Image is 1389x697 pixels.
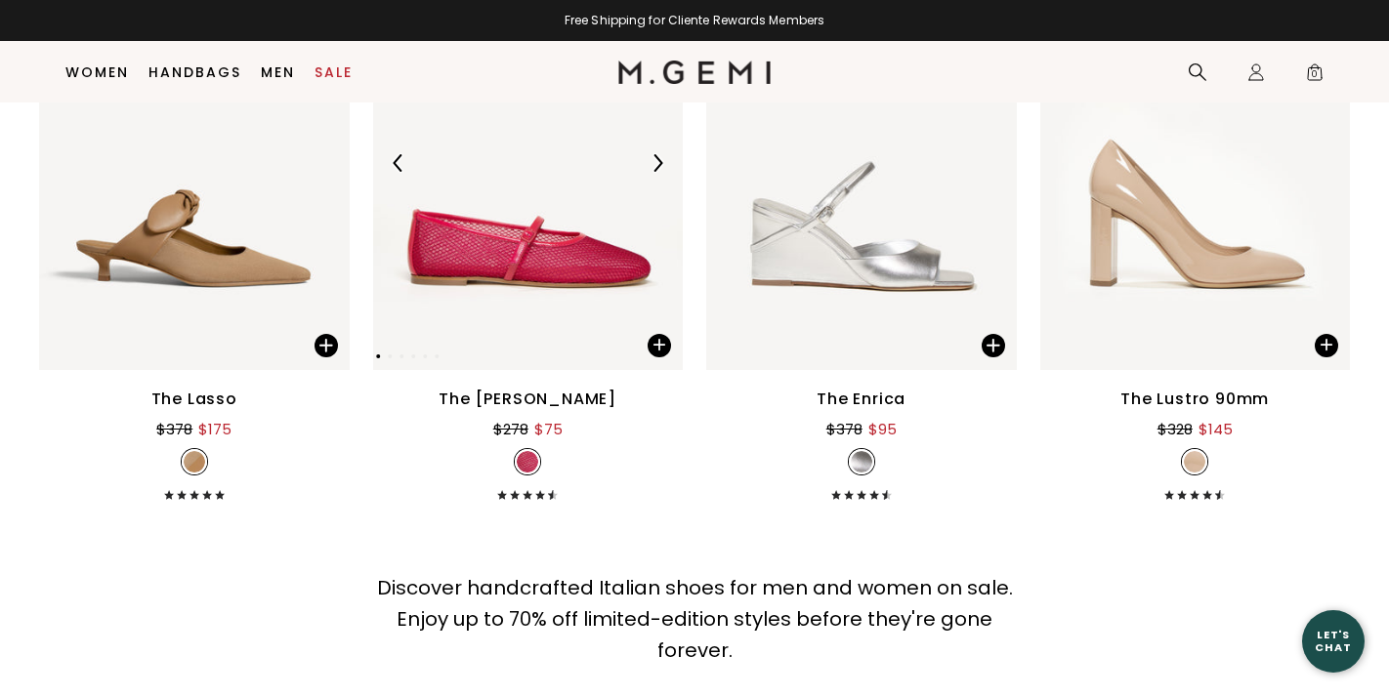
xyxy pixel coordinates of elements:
[198,418,231,441] div: $175
[826,418,863,441] div: $378
[365,572,1025,666] div: Discover handcrafted Italian shoes for men and women on sale. Enjoy up to 70% off limited-edition...
[390,154,407,172] img: Previous Arrow
[1184,451,1205,472] img: v_05857_SWATCH_50x.jpg
[851,451,872,472] img: v_7323039072315_SWATCH_50x.jpg
[1157,418,1193,441] div: $328
[534,418,563,441] div: $75
[493,418,528,441] div: $278
[151,388,237,411] div: The Lasso
[1302,629,1365,653] div: Let's Chat
[649,154,666,172] img: Next Arrow
[184,451,205,472] img: v_7344597827643_SWATCH_50x.jpg
[439,388,616,411] div: The [PERSON_NAME]
[517,451,538,472] img: v_7318503817275_SWATCH_50x.jpg
[261,64,295,80] a: Men
[868,418,897,441] div: $95
[148,64,241,80] a: Handbags
[1305,66,1325,86] span: 0
[315,64,353,80] a: Sale
[817,388,905,411] div: The Enrica
[65,64,129,80] a: Women
[156,418,192,441] div: $378
[1199,418,1233,441] div: $145
[1120,388,1269,411] div: The Lustro 90mm
[618,61,772,84] img: M.Gemi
